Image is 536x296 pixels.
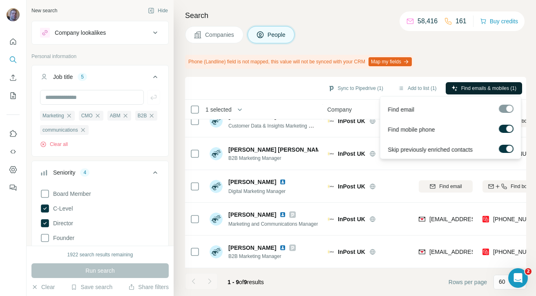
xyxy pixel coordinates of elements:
[429,216,526,222] span: [EMAIL_ADDRESS][DOMAIN_NAME]
[338,182,365,191] span: InPost UK
[456,16,467,26] p: 161
[7,34,20,49] button: Quick start
[418,16,438,26] p: 58,416
[228,244,276,252] span: [PERSON_NAME]
[228,155,318,162] span: B2B Marketing Manager
[268,31,286,39] span: People
[446,82,522,94] button: Find emails & mobiles (1)
[279,179,286,185] img: LinkedIn logo
[7,162,20,177] button: Dashboard
[327,183,334,190] img: Logo of InPost UK
[419,215,425,223] img: provider findymail logo
[210,114,223,128] img: Avatar
[228,146,326,154] span: [PERSON_NAME] [PERSON_NAME]
[40,141,68,148] button: Clear all
[228,253,296,260] span: B2B Marketing Manager
[322,82,389,94] button: Sync to Pipedrive (1)
[142,4,174,17] button: Hide
[53,73,73,81] div: Job title
[461,85,516,92] span: Find emails & mobiles (1)
[228,178,276,186] span: [PERSON_NAME]
[499,278,505,286] p: 60
[110,112,121,119] span: ABM
[50,190,91,198] span: Board Member
[31,283,55,291] button: Clear
[228,279,264,285] span: results
[388,146,473,154] span: Skip previously enriched contacts
[392,82,442,94] button: Add to list (1)
[327,249,334,255] img: Logo of InPost UK
[338,150,365,158] span: InPost UK
[482,248,489,256] img: provider prospeo logo
[7,8,20,21] img: Avatar
[7,144,20,159] button: Use Surfe API
[7,52,20,67] button: Search
[482,215,489,223] img: provider prospeo logo
[67,251,133,258] div: 1922 search results remaining
[31,53,169,60] p: Personal information
[50,219,73,227] span: Director
[388,126,435,134] span: Find mobile phone
[7,180,20,195] button: Feedback
[228,211,276,219] span: [PERSON_NAME]
[228,188,286,194] span: Digital Marketing Manager
[244,279,247,285] span: 9
[138,112,147,119] span: B2B
[78,73,87,81] div: 5
[80,169,89,176] div: 4
[525,268,532,275] span: 2
[210,245,223,258] img: Avatar
[419,180,473,193] button: Find email
[205,105,232,114] span: 1 selected
[228,279,239,285] span: 1 - 9
[338,215,365,223] span: InPost UK
[205,31,235,39] span: Companies
[228,122,328,129] span: Customer Data & Insights Marketing Manager
[327,118,334,124] img: Logo of InPost UK
[7,126,20,141] button: Use Surfe on LinkedIn
[7,70,20,85] button: Enrich CSV
[368,57,412,66] button: Map my fields
[338,248,365,256] span: InPost UK
[210,213,223,226] img: Avatar
[71,283,112,291] button: Save search
[42,112,64,119] span: Marketing
[327,216,334,222] img: Logo of InPost UK
[228,221,318,227] span: Marketing and Communications Manager
[388,105,414,114] span: Find email
[279,244,286,251] img: LinkedIn logo
[81,112,93,119] span: CMO
[185,10,526,21] h4: Search
[53,168,75,177] div: Seniority
[429,249,526,255] span: [EMAIL_ADDRESS][DOMAIN_NAME]
[50,234,74,242] span: Founder
[449,278,487,286] span: Rows per page
[279,211,286,218] img: LinkedIn logo
[7,88,20,103] button: My lists
[327,150,334,157] img: Logo of InPost UK
[32,163,168,186] button: Seniority4
[480,16,518,27] button: Buy credits
[32,23,168,43] button: Company lookalikes
[419,248,425,256] img: provider findymail logo
[439,183,462,190] span: Find email
[185,55,413,69] div: Phone (Landline) field is not mapped, this value will not be synced with your CRM
[32,67,168,90] button: Job title5
[50,204,73,213] span: C-Level
[338,117,365,125] span: InPost UK
[508,268,528,288] iframe: Intercom live chat
[31,7,57,14] div: New search
[210,180,223,193] img: Avatar
[511,183,531,190] span: Find both
[239,279,244,285] span: of
[210,147,223,160] img: Avatar
[128,283,169,291] button: Share filters
[55,29,106,37] div: Company lookalikes
[42,126,78,134] span: communications
[327,105,352,114] span: Company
